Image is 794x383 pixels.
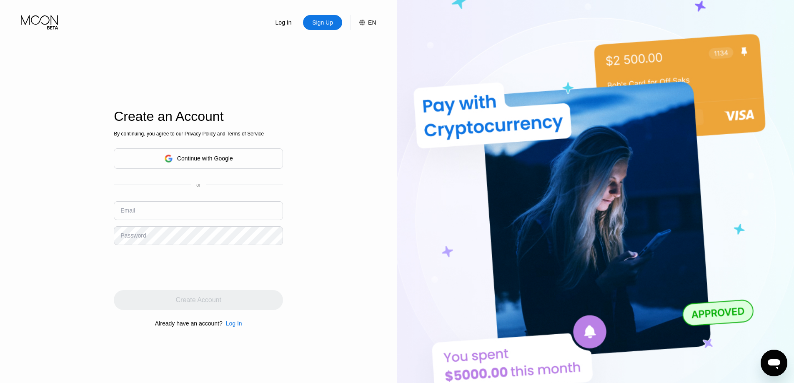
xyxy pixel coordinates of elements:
[114,251,240,284] iframe: reCAPTCHA
[226,320,242,327] div: Log In
[303,15,342,30] div: Sign Up
[114,131,283,137] div: By continuing, you agree to our
[177,155,233,162] div: Continue with Google
[264,15,303,30] div: Log In
[120,232,146,239] div: Password
[185,131,216,137] span: Privacy Policy
[196,182,201,188] div: or
[761,350,787,376] iframe: Tlačidlo na spustenie okna správ
[114,109,283,124] div: Create an Account
[351,15,376,30] div: EN
[227,131,264,137] span: Terms of Service
[114,148,283,169] div: Continue with Google
[120,207,135,214] div: Email
[311,18,334,27] div: Sign Up
[215,131,227,137] span: and
[155,320,223,327] div: Already have an account?
[275,18,293,27] div: Log In
[223,320,242,327] div: Log In
[368,19,376,26] div: EN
